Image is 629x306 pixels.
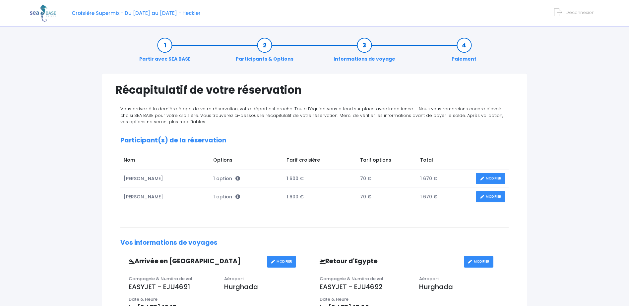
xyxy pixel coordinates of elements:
[213,175,240,182] span: 1 option
[129,282,214,292] p: EASYJET - EJU4691
[566,9,595,16] span: Déconnexion
[357,188,417,206] td: 70 €
[129,296,157,302] span: Date & Heure
[330,42,399,63] a: Informations de voyage
[124,258,267,265] h3: Arrivée en [GEOGRAPHIC_DATA]
[476,173,505,184] a: MODIFIER
[357,153,417,169] td: Tarif options
[283,170,357,188] td: 1 600 €
[210,153,283,169] td: Options
[267,256,296,268] a: MODIFIER
[120,188,210,206] td: [PERSON_NAME]
[464,256,493,268] a: MODIFIER
[417,153,472,169] td: Total
[419,276,439,282] span: Aéroport
[320,276,383,282] span: Compagnie & Numéro de vol
[72,10,201,17] span: Croisière Supermix - Du [DATE] au [DATE] - Heckler
[136,42,194,63] a: Partir avec SEA BASE
[213,193,240,200] span: 1 option
[120,106,503,125] span: Vous arrivez à la dernière étape de votre réservation, votre départ est proche. Toute l’équipe vo...
[419,282,509,292] p: Hurghada
[232,42,297,63] a: Participants & Options
[120,239,509,247] h2: Vos informations de voyages
[320,282,409,292] p: EASYJET - EJU4692
[448,42,480,63] a: Paiement
[120,170,210,188] td: [PERSON_NAME]
[320,296,348,302] span: Date & Heure
[283,188,357,206] td: 1 600 €
[315,258,464,265] h3: Retour d'Egypte
[120,137,509,144] h2: Participant(s) de la réservation
[357,170,417,188] td: 70 €
[235,175,240,182] span: <p style='text-align:left; padding : 10px; padding-bottom:0; margin-bottom:10px'> - 1er Pont supé...
[417,188,472,206] td: 1 670 €
[115,83,514,96] h1: Récapitulatif de votre réservation
[283,153,357,169] td: Tarif croisière
[476,191,505,203] a: MODIFIER
[120,153,210,169] td: Nom
[224,276,244,282] span: Aéroport
[224,282,310,292] p: Hurghada
[235,193,240,200] span: <p style='text-align:left; padding : 10px; padding-bottom:0; margin-bottom:10px'> - 1er Pont supé...
[129,276,192,282] span: Compagnie & Numéro de vol
[417,170,472,188] td: 1 670 €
